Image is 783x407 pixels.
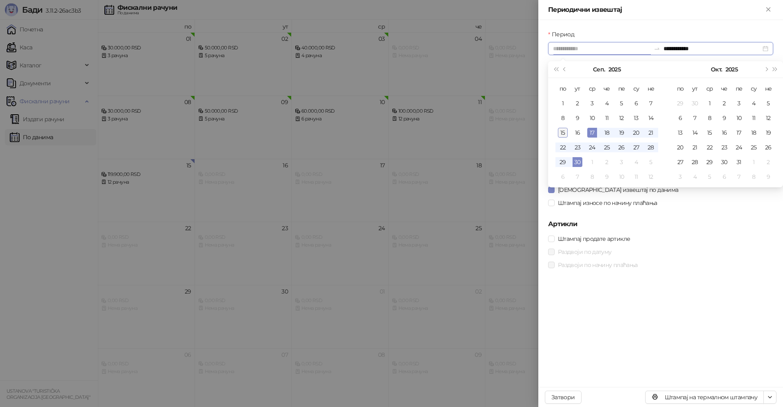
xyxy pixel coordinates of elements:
div: 5 [763,98,773,108]
td: 2025-09-02 [570,96,585,111]
div: 15 [558,128,568,138]
div: 9 [719,113,729,123]
td: 2025-10-28 [688,155,702,169]
td: 2025-10-08 [702,111,717,125]
td: 2025-09-27 [629,140,644,155]
div: 1 [587,157,597,167]
div: 22 [558,142,568,152]
td: 2025-11-09 [761,169,776,184]
td: 2025-10-20 [673,140,688,155]
td: 2025-10-25 [746,140,761,155]
div: 4 [749,98,759,108]
td: 2025-10-09 [717,111,732,125]
div: 6 [675,113,685,123]
td: 2025-09-04 [599,96,614,111]
div: 2 [573,98,582,108]
div: 9 [602,172,612,182]
div: 6 [719,172,729,182]
th: ср [585,81,599,96]
div: 30 [573,157,582,167]
div: 10 [734,113,744,123]
td: 2025-10-02 [717,96,732,111]
div: 15 [705,128,714,138]
div: 11 [631,172,641,182]
div: 2 [763,157,773,167]
button: Затвори [545,391,582,404]
button: Изабери годину [725,61,738,78]
td: 2025-11-03 [673,169,688,184]
span: to [654,45,660,52]
td: 2025-10-07 [570,169,585,184]
td: 2025-10-06 [673,111,688,125]
div: 9 [763,172,773,182]
div: 3 [734,98,744,108]
div: 12 [646,172,656,182]
th: по [555,81,570,96]
td: 2025-10-08 [585,169,599,184]
td: 2025-09-29 [555,155,570,169]
td: 2025-10-23 [717,140,732,155]
div: 16 [719,128,729,138]
div: 6 [631,98,641,108]
td: 2025-09-14 [644,111,658,125]
td: 2025-10-27 [673,155,688,169]
td: 2025-10-10 [732,111,746,125]
th: че [599,81,614,96]
td: 2025-10-01 [585,155,599,169]
button: Изабери месец [711,61,722,78]
div: 5 [617,98,626,108]
button: Штампај на термалном штампачу [645,391,764,404]
td: 2025-10-04 [746,96,761,111]
div: 19 [763,128,773,138]
div: 26 [763,142,773,152]
button: Претходна година (Control + left) [551,61,560,78]
td: 2025-09-19 [614,125,629,140]
td: 2025-11-04 [688,169,702,184]
td: 2025-10-05 [644,155,658,169]
div: 3 [675,172,685,182]
td: 2025-09-03 [585,96,599,111]
div: 25 [749,142,759,152]
div: 13 [675,128,685,138]
div: 19 [617,128,626,138]
td: 2025-10-01 [702,96,717,111]
div: Периодични извештај [548,5,763,15]
td: 2025-09-28 [644,140,658,155]
td: 2025-09-09 [570,111,585,125]
div: 20 [631,128,641,138]
button: Изабери месец [593,61,605,78]
td: 2025-09-22 [555,140,570,155]
td: 2025-09-29 [673,96,688,111]
button: Следећи месец (PageDown) [761,61,770,78]
td: 2025-11-05 [702,169,717,184]
div: 30 [690,98,700,108]
th: ср [702,81,717,96]
td: 2025-10-18 [746,125,761,140]
div: 8 [558,113,568,123]
div: 28 [690,157,700,167]
td: 2025-10-19 [761,125,776,140]
td: 2025-09-20 [629,125,644,140]
div: 24 [587,142,597,152]
span: swap-right [654,45,660,52]
div: 12 [617,113,626,123]
td: 2025-10-05 [761,96,776,111]
td: 2025-09-06 [629,96,644,111]
td: 2025-10-24 [732,140,746,155]
div: 6 [558,172,568,182]
button: Следећа година (Control + right) [771,61,780,78]
td: 2025-10-21 [688,140,702,155]
td: 2025-09-25 [599,140,614,155]
td: 2025-09-21 [644,125,658,140]
td: 2025-09-01 [555,96,570,111]
td: 2025-09-12 [614,111,629,125]
td: 2025-09-08 [555,111,570,125]
td: 2025-09-07 [644,96,658,111]
div: 13 [631,113,641,123]
td: 2025-10-03 [614,155,629,169]
div: 22 [705,142,714,152]
td: 2025-09-16 [570,125,585,140]
label: Период [548,30,579,39]
td: 2025-09-23 [570,140,585,155]
div: 16 [573,128,582,138]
